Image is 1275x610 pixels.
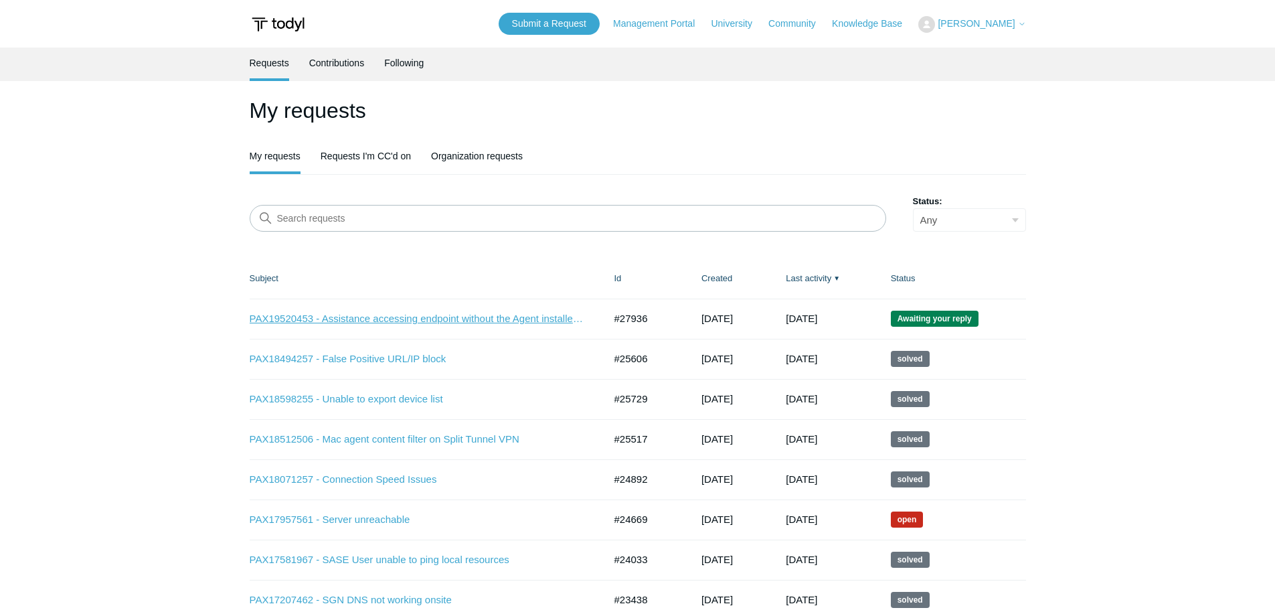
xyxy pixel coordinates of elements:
a: Organization requests [431,141,523,171]
time: 05/02/2025, 12:53 [701,514,733,525]
a: PAX17581967 - SASE User unable to ping local resources [250,552,584,568]
time: 04/10/2025, 16:59 [786,594,817,605]
time: 09/04/2025, 17:04 [701,313,733,324]
a: PAX17957561 - Server unreachable [250,512,584,528]
a: Created [701,273,732,283]
a: PAX18071257 - Connection Speed Issues [250,472,584,487]
time: 06/20/2025, 12:36 [701,353,733,364]
span: We are working on a response for you [891,512,924,528]
a: Submit a Request [499,13,600,35]
time: 04/03/2025, 11:15 [701,554,733,565]
a: PAX17207462 - SGN DNS not working onsite [250,593,584,608]
td: #25517 [601,419,688,459]
time: 09/07/2025, 14:02 [786,313,817,324]
td: #24892 [601,459,688,500]
span: This request has been solved [891,592,930,608]
label: Status: [913,195,1026,208]
img: Todyl Support Center Help Center home page [250,12,307,37]
td: #24669 [601,500,688,540]
a: Following [384,48,424,78]
a: PAX18512506 - Mac agent content filter on Split Tunnel VPN [250,432,584,447]
span: This request has been solved [891,391,930,407]
span: This request has been solved [891,471,930,487]
a: My requests [250,141,301,171]
time: 07/13/2025, 12:02 [786,473,817,485]
a: University [711,17,765,31]
time: 04/28/2025, 13:02 [786,554,817,565]
a: PAX18598255 - Unable to export device list [250,392,584,407]
td: #24033 [601,540,688,580]
td: #27936 [601,299,688,339]
input: Search requests [250,205,886,232]
th: Subject [250,258,601,299]
time: 03/06/2025, 14:34 [701,594,733,605]
td: #25729 [601,379,688,419]
a: Last activity▼ [786,273,831,283]
span: [PERSON_NAME] [938,18,1015,29]
button: [PERSON_NAME] [918,16,1025,33]
time: 07/22/2025, 11:03 [786,393,817,404]
a: Community [768,17,829,31]
a: Contributions [309,48,365,78]
a: Requests I'm CC'd on [321,141,411,171]
time: 07/27/2025, 19:01 [786,353,817,364]
span: We are waiting for you to respond [891,311,979,327]
th: Id [601,258,688,299]
span: This request has been solved [891,552,930,568]
h1: My requests [250,94,1026,127]
a: Requests [250,48,289,78]
time: 06/26/2025, 15:18 [701,393,733,404]
time: 06/17/2025, 07:59 [701,433,733,445]
time: 07/15/2025, 16:02 [786,433,817,445]
time: 05/15/2025, 09:11 [701,473,733,485]
span: This request has been solved [891,351,930,367]
a: Knowledge Base [832,17,916,31]
td: #25606 [601,339,688,379]
a: PAX19520453 - Assistance accessing endpoint without the Agent installed remotely [250,311,584,327]
span: ▼ [833,273,840,283]
time: 06/30/2025, 09:38 [786,514,817,525]
span: This request has been solved [891,431,930,447]
th: Status [877,258,1026,299]
a: Management Portal [613,17,708,31]
a: PAX18494257 - False Positive URL/IP block [250,352,584,367]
